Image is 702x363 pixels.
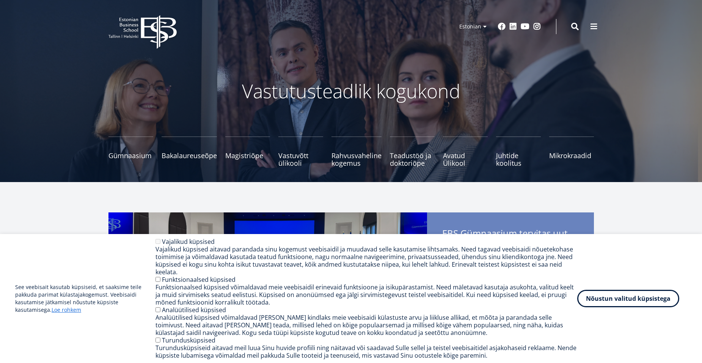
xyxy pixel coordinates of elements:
a: Linkedin [509,23,517,30]
span: EBS Gümnaasium tervitas uut [442,228,579,253]
a: Mikrokraadid [549,137,594,167]
label: Turundusküpsised [162,336,215,344]
span: Teadustöö ja doktoriõpe [390,152,435,167]
a: Facebook [498,23,506,30]
span: Mikrokraadid [549,152,594,159]
a: Loe rohkem [52,306,81,314]
label: Vajalikud küpsised [162,237,215,246]
a: Magistriõpe [225,137,270,167]
a: Instagram [533,23,541,30]
a: Gümnaasium [108,137,153,167]
a: Teadustöö ja doktoriõpe [390,137,435,167]
span: Avatud Ülikool [443,152,488,167]
a: Youtube [521,23,529,30]
span: Bakalaureuseõpe [162,152,217,159]
a: Rahvusvaheline kogemus [331,137,382,167]
div: Vajalikud küpsised aitavad parandada sinu kogemust veebisaidil ja muudavad selle kasutamise lihts... [155,245,577,276]
label: Analüütilised küpsised [162,306,226,314]
a: Juhtide koolitus [496,137,541,167]
span: Gümnaasium [108,152,153,159]
span: Juhtide koolitus [496,152,541,167]
span: Magistriõpe [225,152,270,159]
button: Nõustun valitud küpsistega [577,290,679,307]
a: Avatud Ülikool [443,137,488,167]
a: Bakalaureuseõpe [162,137,217,167]
div: Funktsionaalsed küpsised võimaldavad meie veebisaidil erinevaid funktsioone ja isikupärastamist. ... [155,283,577,306]
span: Vastuvõtt ülikooli [278,152,323,167]
p: Vastutusteadlik kogukond [150,80,552,102]
div: Analüütilised küpsised võimaldavad [PERSON_NAME] kindlaks meie veebisaidi külastuste arvu ja liik... [155,314,577,336]
a: Vastuvõtt ülikooli [278,137,323,167]
div: Turundusküpsiseid aitavad meil luua Sinu huvide profiili ning näitavad või saadavad Sulle sellel ... [155,344,577,359]
label: Funktsionaalsed küpsised [162,275,236,284]
p: See veebisait kasutab küpsiseid, et saaksime teile pakkuda parimat külastajakogemust. Veebisaidi ... [15,283,155,314]
img: a [108,212,427,357]
span: Rahvusvaheline kogemus [331,152,382,167]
